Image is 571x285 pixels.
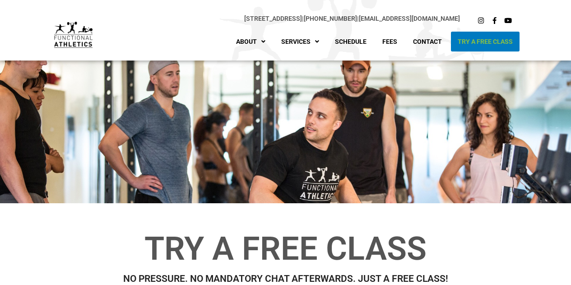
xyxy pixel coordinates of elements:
a: [EMAIL_ADDRESS][DOMAIN_NAME] [359,15,460,22]
a: Fees [376,32,404,51]
a: About [229,32,272,51]
h2: No Pressure. No Mandatory Chat Afterwards. Just a Free Class! [35,274,536,284]
span: | [244,15,304,22]
a: Contact [406,32,449,51]
a: Schedule [328,32,373,51]
p: | [111,14,460,24]
h1: Try a Free Class [35,233,536,265]
a: [PHONE_NUMBER] [304,15,357,22]
a: Services [274,32,326,51]
a: [STREET_ADDRESS] [244,15,302,22]
a: Try A Free Class [451,32,520,51]
img: default-logo [54,22,93,48]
